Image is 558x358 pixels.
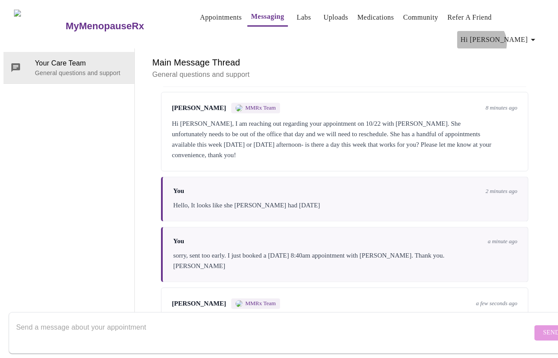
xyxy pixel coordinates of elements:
span: MMRx Team [245,105,276,112]
button: Community [400,9,442,26]
a: Community [403,11,438,24]
span: Hi [PERSON_NAME] [461,34,538,46]
img: MyMenopauseRx Logo [14,10,65,42]
p: General questions and support [152,69,537,80]
span: 2 minutes ago [486,188,517,195]
div: Your Care TeamGeneral questions and support [3,52,134,83]
h3: MyMenopauseRx [66,21,144,32]
button: Labs [290,9,318,26]
img: MMRX [236,105,243,112]
span: 8 minutes ago [486,105,517,112]
span: Your Care Team [35,58,127,69]
button: Hi [PERSON_NAME] [457,31,542,48]
a: Labs [297,11,311,24]
button: Refer a Friend [444,9,496,26]
img: MMRX [236,300,243,307]
p: General questions and support [35,69,127,77]
h6: Main Message Thread [152,55,537,69]
button: Messaging [247,8,288,27]
span: [PERSON_NAME] [172,300,226,308]
div: Hi [PERSON_NAME], I am reaching out regarding your appointment on 10/22 with [PERSON_NAME]. She u... [172,119,517,161]
a: Appointments [200,11,242,24]
button: Medications [354,9,397,26]
span: [PERSON_NAME] [172,105,226,112]
div: sorry, sent too early. I just booked a [DATE] 8:40am appointment with [PERSON_NAME]. Thank you. [... [173,251,517,272]
div: Hello, It looks like she [PERSON_NAME] had [DATE] [173,200,517,211]
a: Messaging [251,10,284,23]
span: a few seconds ago [476,300,517,307]
a: MyMenopauseRx [65,11,179,41]
span: a minute ago [488,238,517,245]
button: Uploads [320,9,352,26]
button: Appointments [196,9,245,26]
span: You [173,188,184,195]
textarea: Send a message about your appointment [16,319,532,347]
a: Uploads [324,11,349,24]
span: You [173,238,184,245]
a: Refer a Friend [448,11,492,24]
span: MMRx Team [245,300,276,307]
a: Medications [357,11,394,24]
